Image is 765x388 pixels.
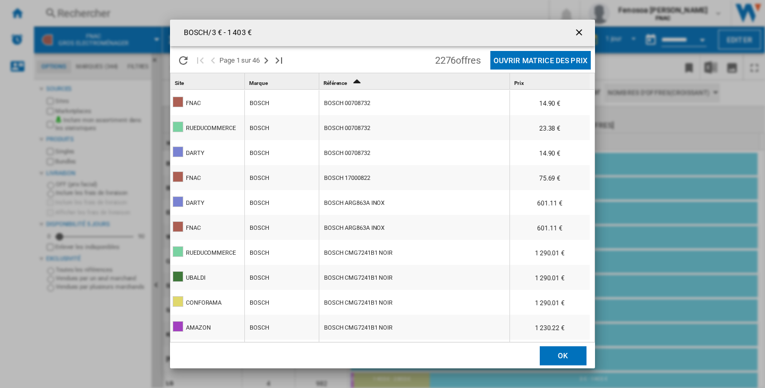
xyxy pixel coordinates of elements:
[186,166,201,191] div: FNAC
[186,216,201,240] div: FNAC
[245,240,319,264] wk-reference-title-cell: BOSCH
[569,22,591,44] button: getI18NText('BUTTONS.CLOSE_DIALOG')
[324,91,370,116] div: BOSCH 00708732
[173,73,244,90] div: Sort None
[250,141,269,166] div: BOSCH
[324,141,370,166] div: BOSCH 00708732
[319,265,509,289] div: https://www.ubaldi.com/electromenager/cuisson/micro-ondes-encastrable/bosch/four-combine-micro-on...
[319,215,509,239] div: https://www.fnac.com/mp48339607/Refrigerateur-frigo-integrable-simple-porte-209l-froid-brasse-6em...
[173,48,194,73] button: Recharger
[510,190,590,214] div: 601.11 €
[574,27,586,40] ng-md-icon: getI18NText('BUTTONS.CLOSE_DIALOG')
[512,73,590,90] div: Prix Sort None
[186,316,210,340] div: AMAZON
[250,216,269,240] div: BOSCH
[245,315,319,339] wk-reference-title-cell: BOSCH
[321,73,509,90] div: Sort Ascending
[186,116,236,141] div: RUEDUCOMMERCE
[245,215,319,239] wk-reference-title-cell: BOSCH
[319,140,509,165] div: https://www.darty.com/nav/achat/ref/MC349009206.html
[510,140,590,165] div: 14.90 €
[247,73,319,90] div: Sort None
[260,48,273,73] button: Page suivante
[324,191,385,215] div: BOSCH ARG863A INOX
[207,48,219,73] button: >Page précédente
[250,316,269,340] div: BOSCH
[319,165,509,189] div: https://www.fnac.com/mp49319045/Filtre-de-charbon-actif-pour-cuisiniere-Bosch-17000822/w-4?CtoPid...
[171,290,244,314] wk-reference-title-cell: CONFORAMA
[178,28,252,38] h4: BOSCH/3 € - 1 403 €
[171,315,244,339] wk-reference-title-cell: AMAZON
[245,340,319,364] wk-reference-title-cell: BOSCH
[510,315,590,339] div: 1 230.22 €
[186,341,205,365] div: DARTY
[250,291,269,315] div: BOSCH
[324,166,370,191] div: BOSCH 17000822
[249,80,267,86] span: Marque
[171,215,244,239] wk-reference-title-cell: FNAC
[245,165,319,189] wk-reference-title-cell: BOSCH
[245,190,319,214] wk-reference-title-cell: BOSCH
[250,241,269,265] div: BOSCH
[245,290,319,314] wk-reference-title-cell: BOSCH
[250,91,269,116] div: BOSCH
[219,48,260,73] span: Page 1 sur 46
[319,340,509,364] div: https://www.darty.com/nav/achat/ref/MC349028543.html
[456,55,480,66] span: offres
[171,240,244,264] wk-reference-title-cell: RUEDUCOMMERCE
[171,265,244,289] wk-reference-title-cell: UBALDI
[171,90,244,115] wk-reference-title-cell: FNAC
[250,266,269,290] div: BOSCH
[348,80,365,86] span: Sort Ascending
[319,315,509,339] div: https://www.amazon.fr/MICRO-ONDES-INTEGRABLE-COMBINE-CMG7241B1-45LHOME/dp/B0CKTSJL33
[175,80,184,86] span: Site
[324,216,385,240] div: BOSCH ARG863A INOX
[324,80,347,86] span: Référence
[171,115,244,140] wk-reference-title-cell: RUEDUCOMMERCE
[186,266,205,290] div: UBALDI
[324,316,393,340] div: BOSCH CMG7241B1 NOIR
[319,240,509,264] div: https://www.rueducommerce.fr/p/m24072488504.html
[430,48,486,70] span: 2276
[321,73,509,90] div: Référence Sort Ascending
[245,140,319,165] wk-reference-title-cell: BOSCH
[245,265,319,289] wk-reference-title-cell: BOSCH
[194,48,207,73] button: Première page
[514,80,524,86] span: Prix
[171,165,244,189] wk-reference-title-cell: FNAC
[319,290,509,314] div: https://www.conforama.fr/gros-electromenager/cuisson/four/bosch---four-combine-mo-integrable-45l-...
[510,165,590,189] div: 75.69 €
[245,115,319,140] wk-reference-title-cell: BOSCH
[324,266,393,290] div: BOSCH CMG7241B1 NOIR
[250,191,269,215] div: BOSCH
[490,51,591,70] button: Ouvrir Matrice des prix
[171,140,244,165] wk-reference-title-cell: DARTY
[319,90,509,115] div: https://www.fnac.com/mp49009206/Volet-pour-congelateur-Bosch-00708732/w-4?CtoPid=501321&oref=3393...
[247,73,319,90] div: Marque Sort None
[171,340,244,364] wk-reference-title-cell: DARTY
[324,241,393,265] div: BOSCH CMG7241B1 NOIR
[245,90,319,115] wk-reference-title-cell: BOSCH
[250,116,269,141] div: BOSCH
[510,265,590,289] div: 1 290.01 €
[324,116,370,141] div: BOSCH 00708732
[510,290,590,314] div: 1 290.01 €
[186,291,222,315] div: CONFORAMA
[186,141,205,166] div: DARTY
[510,340,590,364] div: 1 371.11 €
[273,48,285,73] button: Dernière page
[186,241,236,265] div: RUEDUCOMMERCE
[510,215,590,239] div: 601.11 €
[512,73,590,90] div: Sort None
[171,190,244,214] wk-reference-title-cell: DARTY
[319,115,509,140] div: https://www.rueducommerce.fr/p/m24075857598.html
[510,240,590,264] div: 1 290.01 €
[324,291,393,315] div: BOSCH CMG7241B1 NOIR
[170,20,595,369] md-dialog: Products list popup
[173,73,244,90] div: Site Sort None
[250,341,269,365] div: BOSCH
[319,190,509,214] div: https://www.darty.com/nav/achat/ref/MC348339607.html
[186,191,205,215] div: DARTY
[540,346,586,365] button: OK
[324,341,393,365] div: BOSCH CMG7241B1 NOIR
